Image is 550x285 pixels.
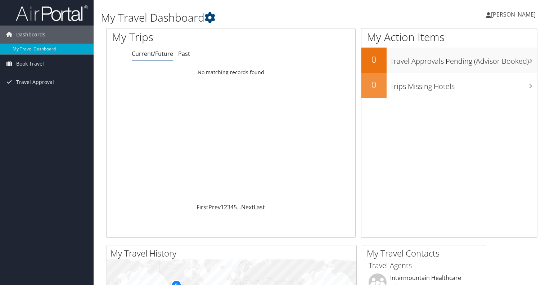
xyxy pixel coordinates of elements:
[254,203,265,211] a: Last
[16,73,54,91] span: Travel Approval
[208,203,221,211] a: Prev
[101,10,396,25] h1: My Travel Dashboard
[361,30,537,45] h1: My Action Items
[16,55,44,73] span: Book Travel
[361,48,537,73] a: 0Travel Approvals Pending (Advisor Booked)
[230,203,234,211] a: 4
[390,78,537,92] h3: Trips Missing Hotels
[361,79,387,91] h2: 0
[132,50,173,58] a: Current/Future
[241,203,254,211] a: Next
[107,66,355,79] td: No matching records found
[16,5,88,22] img: airportal-logo.png
[111,247,356,259] h2: My Travel History
[361,53,387,66] h2: 0
[390,53,537,66] h3: Travel Approvals Pending (Advisor Booked)
[227,203,230,211] a: 3
[178,50,190,58] a: Past
[197,203,208,211] a: First
[221,203,224,211] a: 1
[237,203,241,211] span: …
[369,260,479,271] h3: Travel Agents
[234,203,237,211] a: 5
[491,10,536,18] span: [PERSON_NAME]
[486,4,543,25] a: [PERSON_NAME]
[16,26,45,44] span: Dashboards
[367,247,485,259] h2: My Travel Contacts
[112,30,246,45] h1: My Trips
[224,203,227,211] a: 2
[361,73,537,98] a: 0Trips Missing Hotels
